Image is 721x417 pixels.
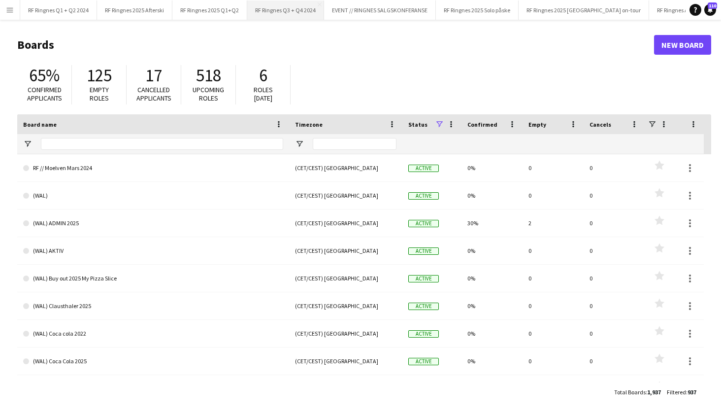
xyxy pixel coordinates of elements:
button: RF Ringnes Q3 + Q4 2024 [247,0,324,20]
div: 0 [523,237,584,264]
div: 30% [461,209,523,237]
span: Active [408,330,439,338]
span: Timezone [295,121,323,128]
button: RF Ringnes 2025 [GEOGRAPHIC_DATA] on-tour [519,0,649,20]
div: (CET/CEST) [GEOGRAPHIC_DATA] [289,375,402,402]
h1: Boards [17,37,654,52]
div: 0% [461,375,523,402]
span: Status [408,121,427,128]
div: 0% [461,265,523,292]
span: 6 [259,65,267,86]
div: (CET/CEST) [GEOGRAPHIC_DATA] [289,182,402,209]
a: (WAL) [23,182,283,209]
span: Board name [23,121,57,128]
span: Upcoming roles [193,85,224,103]
div: 0 [523,320,584,347]
div: 0 [584,265,645,292]
div: 0% [461,292,523,319]
div: 0% [461,347,523,375]
div: 0 [584,154,645,181]
div: (CET/CEST) [GEOGRAPHIC_DATA] [289,265,402,292]
a: RF // Moelven Mars 2024 [23,154,283,182]
a: New Board [654,35,711,55]
span: 937 [688,388,696,396]
span: Total Boards [614,388,646,396]
span: Active [408,358,439,365]
div: (CET/CEST) [GEOGRAPHIC_DATA] [289,320,402,347]
a: (WAL) Coca Cola 2025 [23,347,283,375]
span: Active [408,275,439,282]
input: Board name Filter Input [41,138,283,150]
div: 0% [461,237,523,264]
span: Active [408,220,439,227]
a: (WAL) Buy out 2025 My Pizza Slice [23,265,283,292]
a: (WAL) AKTIV [23,237,283,265]
div: 0% [461,182,523,209]
button: EVENT // RINGNES SALGSKONFERANSE [324,0,436,20]
div: (CET/CEST) [GEOGRAPHIC_DATA] [289,292,402,319]
div: 0 [523,292,584,319]
span: Active [408,165,439,172]
div: 2 [523,209,584,237]
div: : [614,382,661,402]
span: Active [408,192,439,200]
div: 0 [523,154,584,181]
div: 0 [584,182,645,209]
span: Cancelled applicants [136,85,171,103]
a: (WAL) Coca cola 2022 [23,320,283,347]
span: 110 [708,2,717,9]
input: Timezone Filter Input [313,138,396,150]
span: Roles [DATE] [254,85,273,103]
div: 0 [523,182,584,209]
span: 17 [145,65,162,86]
div: 0 [584,320,645,347]
button: RF Ringnes 2025 Solo påske [436,0,519,20]
span: 1,937 [647,388,661,396]
span: 125 [87,65,112,86]
div: : [667,382,696,402]
span: Active [408,303,439,310]
div: 0% [461,320,523,347]
div: (CET/CEST) [GEOGRAPHIC_DATA] [289,237,402,264]
div: 0 [584,375,645,402]
div: 0 [584,292,645,319]
span: 518 [196,65,221,86]
div: 0 [584,347,645,375]
button: RF Ringnes Q1 + Q2 2024 [20,0,97,20]
button: Open Filter Menu [295,139,304,148]
span: Cancels [590,121,611,128]
button: RF Ringnes 2025 Q1+Q2 [172,0,247,20]
div: (CET/CEST) [GEOGRAPHIC_DATA] [289,154,402,181]
a: (WAL) Coca Cola Secret Sessions [23,375,283,403]
div: 0 [584,237,645,264]
span: Confirmed applicants [27,85,62,103]
span: Confirmed [467,121,497,128]
div: 0 [584,209,645,237]
div: (CET/CEST) [GEOGRAPHIC_DATA] [289,347,402,375]
a: (WAL) Clausthaler 2025 [23,292,283,320]
a: (WAL) ADMIN 2025 [23,209,283,237]
span: 65% [29,65,60,86]
div: (CET/CEST) [GEOGRAPHIC_DATA] [289,209,402,237]
a: 110 [704,4,716,16]
div: 0 [523,265,584,292]
button: RF Ringnes 2025 Afterski [97,0,172,20]
button: Open Filter Menu [23,139,32,148]
div: 0 [523,375,584,402]
span: Empty roles [90,85,109,103]
span: Empty [528,121,546,128]
div: 0 [523,347,584,375]
span: Active [408,247,439,255]
span: Filtered [667,388,686,396]
div: 0% [461,154,523,181]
